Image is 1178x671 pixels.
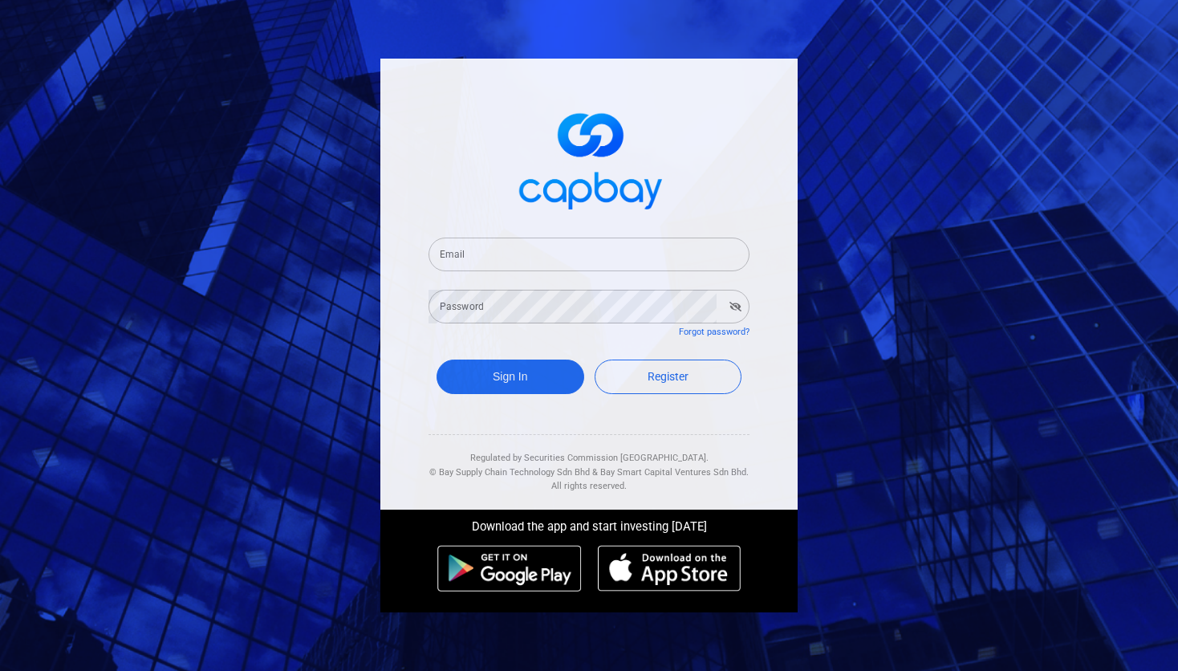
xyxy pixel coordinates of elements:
img: ios [598,545,741,592]
button: Sign In [437,360,584,394]
span: Register [648,370,689,383]
span: Bay Smart Capital Ventures Sdn Bhd. [600,467,749,478]
img: android [437,545,582,592]
div: Regulated by Securities Commission [GEOGRAPHIC_DATA]. & All rights reserved. [429,435,749,494]
a: Register [595,360,742,394]
img: logo [509,99,669,218]
div: Download the app and start investing [DATE] [368,510,810,537]
a: Forgot password? [679,327,749,337]
span: © Bay Supply Chain Technology Sdn Bhd [429,467,590,478]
